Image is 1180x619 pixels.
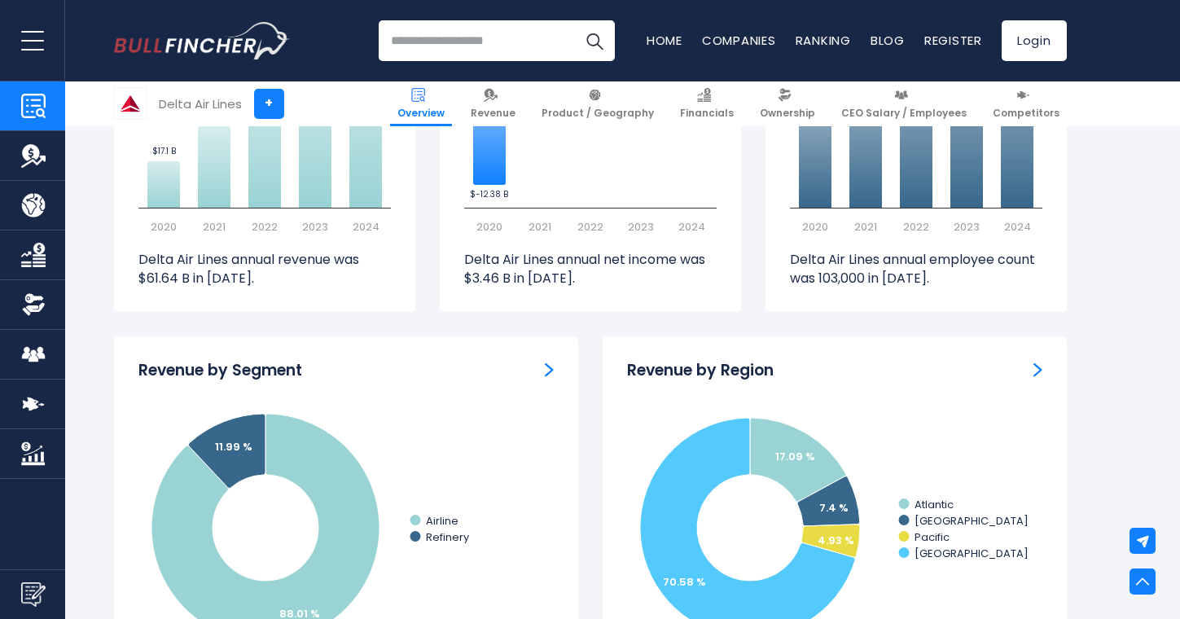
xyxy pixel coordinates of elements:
text: $-12.38 B [470,188,508,200]
text: 2022 [903,219,929,235]
p: Delta Air Lines annual revenue was $61.64 B in [DATE]. [138,251,391,288]
a: + [254,89,284,119]
span: Revenue [471,107,515,120]
text: Pacific [915,529,950,545]
a: Ownership [752,81,822,126]
span: Ownership [760,107,815,120]
text: 2024 [1003,219,1030,235]
text: 2021 [529,219,551,235]
img: Ownership [21,292,46,317]
text: 2020 [802,219,828,235]
span: Product / Geography [542,107,654,120]
a: Overview [390,81,452,126]
text: 2021 [854,219,877,235]
text: [GEOGRAPHIC_DATA] [915,546,1029,561]
a: Ranking [796,32,851,49]
text: 2022 [577,219,603,235]
a: Revenue by Region [1033,361,1042,378]
text: 2021 [203,219,226,235]
text: 4.93 % [818,533,854,548]
a: CEO Salary / Employees [834,81,974,126]
text: Refinery [426,529,470,545]
span: Competitors [993,107,1059,120]
a: Competitors [985,81,1067,126]
span: CEO Salary / Employees [841,107,967,120]
text: 2020 [476,219,502,235]
text: 17.09 % [775,449,815,464]
a: Revenue [463,81,523,126]
text: 70.58 % [663,574,706,590]
a: Companies [702,32,776,49]
h3: Revenue by Region [627,361,774,381]
text: [GEOGRAPHIC_DATA] [915,513,1029,529]
button: Search [574,20,615,61]
img: Bullfincher logo [114,22,290,59]
text: Airline [426,513,458,529]
text: 2024 [678,219,704,235]
h3: Revenue by Segment [138,361,302,381]
a: Register [924,32,982,49]
div: Delta Air Lines [159,94,242,113]
text: 2023 [954,219,980,235]
text: 2020 [151,219,177,235]
a: Login [1002,20,1067,61]
text: 2023 [628,219,654,235]
tspan: 11.99 % [215,439,252,454]
text: 2023 [302,219,328,235]
a: Home [647,32,682,49]
text: $17.1 B [151,145,175,157]
span: Overview [397,107,445,120]
text: Atlantic [915,497,954,512]
text: 7.4 % [819,500,849,516]
p: Delta Air Lines annual net income was $3.46 B in [DATE]. [464,251,717,288]
text: 2024 [352,219,379,235]
a: Product / Geography [534,81,661,126]
p: Delta Air Lines annual employee count was 103,000 in [DATE]. [790,251,1042,288]
a: Financials [673,81,741,126]
a: Blog [871,32,905,49]
a: Go to homepage [114,22,289,59]
text: 2022 [252,219,278,235]
span: Financials [680,107,734,120]
a: Revenue by Segment [545,361,554,378]
img: DAL logo [115,88,146,119]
